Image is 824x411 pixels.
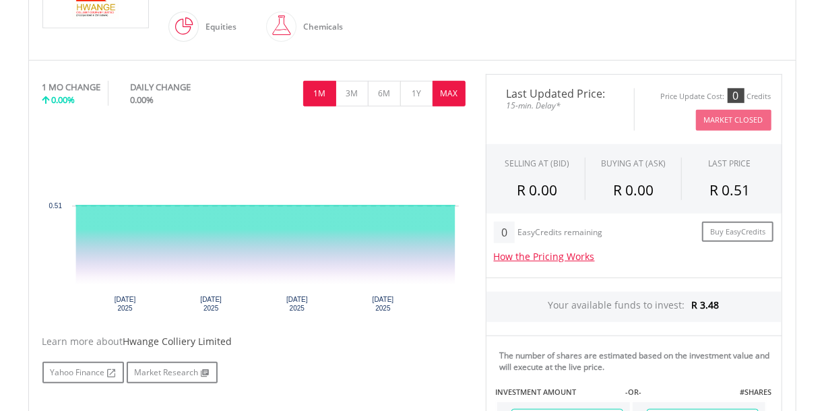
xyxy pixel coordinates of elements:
span: 15-min. Delay* [497,99,624,112]
div: 0 [728,88,744,103]
div: Chemicals [297,11,344,43]
div: Equities [199,11,237,43]
div: EasyCredits remaining [517,228,602,239]
span: R 3.48 [692,298,720,311]
div: DAILY CHANGE [130,81,236,94]
a: Buy EasyCredits [702,222,773,243]
div: Price Update Cost: [661,92,725,102]
div: Your available funds to invest: [486,292,782,322]
text: [DATE] 2025 [372,296,393,312]
div: Learn more about [42,335,466,348]
span: 0.00% [52,94,75,106]
span: R 0.00 [517,181,557,199]
span: Last Updated Price: [497,88,624,99]
div: 1 MO CHANGE [42,81,101,94]
svg: Interactive chart [42,119,466,321]
button: 1Y [400,81,433,106]
label: INVESTMENT AMOUNT [496,387,577,398]
button: 1M [303,81,336,106]
button: 6M [368,81,401,106]
text: [DATE] 2025 [200,296,222,312]
a: Yahoo Finance [42,362,124,383]
label: -OR- [625,387,641,398]
div: Chart. Highcharts interactive chart. [42,119,466,321]
text: [DATE] 2025 [114,296,135,312]
div: LAST PRICE [709,158,751,169]
div: Credits [747,92,771,102]
span: Hwange Colliery Limited [123,335,232,348]
div: 0 [494,222,515,243]
span: R 0.00 [613,181,654,199]
span: BUYING AT (ASK) [601,158,666,169]
div: The number of shares are estimated based on the investment value and will execute at the live price. [500,350,776,373]
span: 0.00% [130,94,154,106]
a: How the Pricing Works [494,250,595,263]
button: MAX [433,81,466,106]
button: Market Closed [696,110,771,131]
a: Market Research [127,362,218,383]
button: 3M [336,81,369,106]
span: R 0.51 [709,181,750,199]
text: [DATE] 2025 [286,296,308,312]
text: 0.51 [49,202,62,210]
label: #SHARES [740,387,771,398]
div: SELLING AT (BID) [505,158,569,169]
